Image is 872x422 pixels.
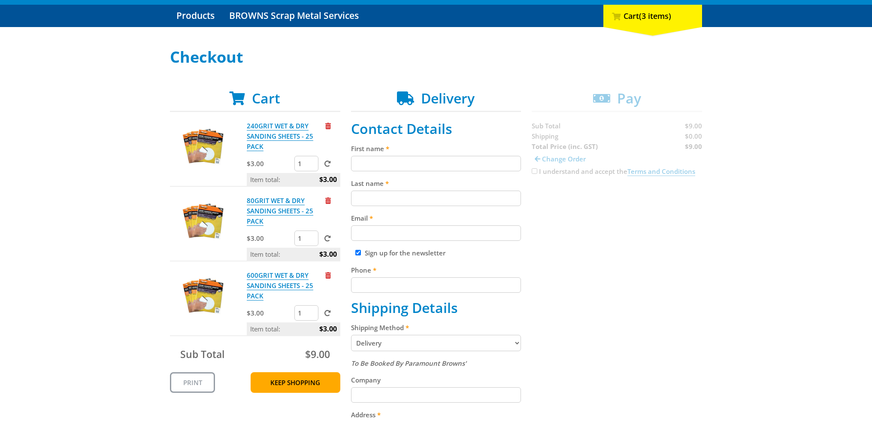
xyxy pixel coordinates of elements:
[319,173,337,186] span: $3.00
[170,49,702,66] h1: Checkout
[351,191,521,206] input: Please enter your last name.
[351,277,521,293] input: Please enter your telephone number.
[247,233,293,243] p: $3.00
[247,322,340,335] p: Item total:
[351,156,521,171] input: Please enter your first name.
[305,347,330,361] span: $9.00
[247,248,340,261] p: Item total:
[223,5,365,27] a: Go to the BROWNS Scrap Metal Services page
[252,89,280,107] span: Cart
[247,271,313,301] a: 600GRIT WET & DRY SANDING SHEETS - 25 PACK
[603,5,702,27] div: Cart
[351,375,521,385] label: Company
[325,121,331,130] a: Remove from cart
[351,410,521,420] label: Address
[421,89,475,107] span: Delivery
[247,196,313,226] a: 80GRIT WET & DRY SANDING SHEETS - 25 PACK
[170,5,221,27] a: Go to the Products page
[247,121,313,151] a: 240GRIT WET & DRY SANDING SHEETS - 25 PACK
[351,213,521,223] label: Email
[319,322,337,335] span: $3.00
[351,359,466,367] em: To Be Booked By Paramount Browns'
[351,178,521,188] label: Last name
[351,143,521,154] label: First name
[247,158,293,169] p: $3.00
[251,372,340,393] a: Keep Shopping
[325,196,331,205] a: Remove from cart
[319,248,337,261] span: $3.00
[639,11,671,21] span: (3 items)
[351,121,521,137] h2: Contact Details
[247,173,340,186] p: Item total:
[351,265,521,275] label: Phone
[170,372,215,393] a: Print
[351,225,521,241] input: Please enter your email address.
[351,300,521,316] h2: Shipping Details
[351,335,521,351] select: Please select a shipping method.
[178,121,230,172] img: 240GRIT WET & DRY SANDING SHEETS - 25 PACK
[325,271,331,279] a: Remove from cart
[178,270,230,322] img: 600GRIT WET & DRY SANDING SHEETS - 25 PACK
[180,347,224,361] span: Sub Total
[178,195,230,247] img: 80GRIT WET & DRY SANDING SHEETS - 25 PACK
[247,308,293,318] p: $3.00
[365,249,445,257] label: Sign up for the newsletter
[351,322,521,333] label: Shipping Method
